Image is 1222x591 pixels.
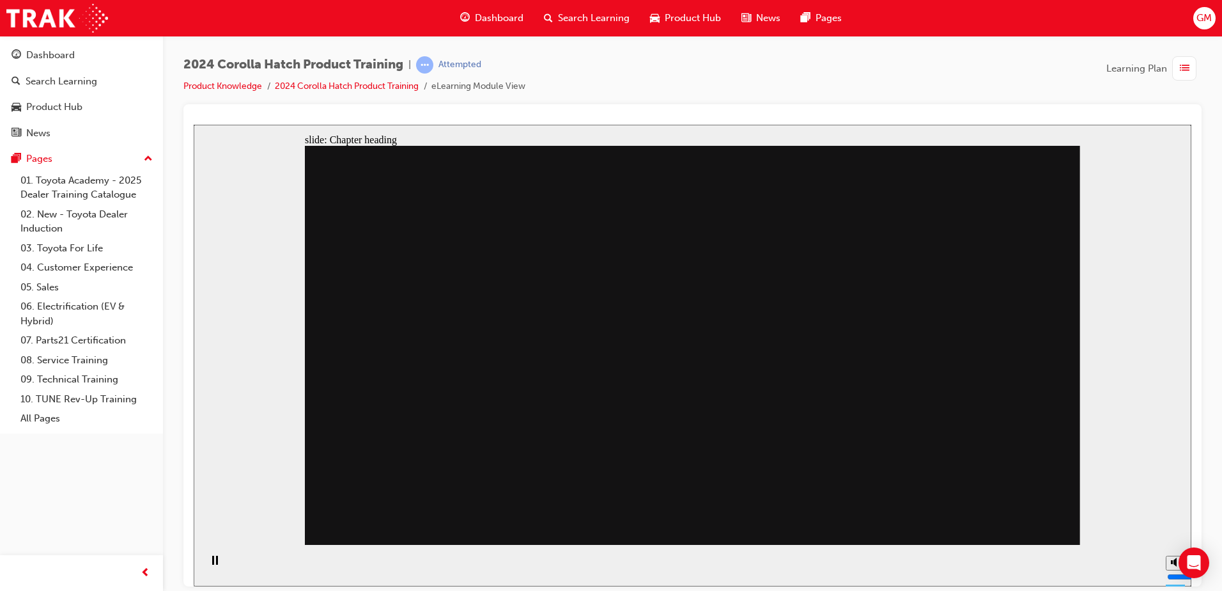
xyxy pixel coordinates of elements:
[1106,56,1202,81] button: Learning Plan
[1179,548,1209,578] div: Open Intercom Messenger
[966,420,991,462] div: misc controls
[275,81,419,91] a: 2024 Corolla Hatch Product Training
[972,431,993,446] button: Mute (Ctrl+Alt+M)
[756,11,780,26] span: News
[12,50,21,61] span: guage-icon
[450,5,534,31] a: guage-iconDashboard
[475,11,523,26] span: Dashboard
[1193,7,1216,29] button: GM
[26,126,50,141] div: News
[15,390,158,409] a: 10. TUNE Rev-Up Training
[141,565,150,581] span: prev-icon
[12,76,20,88] span: search-icon
[12,128,21,139] span: news-icon
[791,5,852,31] a: pages-iconPages
[6,4,108,33] img: Trak
[15,205,158,239] a: 02. New - Toyota Dealer Induction
[15,258,158,278] a: 04. Customer Experience
[408,58,411,72] span: |
[741,10,751,26] span: news-icon
[1180,61,1189,77] span: list-icon
[26,74,97,89] div: Search Learning
[665,11,721,26] span: Product Hub
[15,351,158,370] a: 08. Service Training
[650,10,660,26] span: car-icon
[26,48,75,63] div: Dashboard
[15,278,158,297] a: 05. Sales
[15,409,158,429] a: All Pages
[544,10,553,26] span: search-icon
[15,297,158,331] a: 06. Electrification (EV & Hybrid)
[5,95,158,119] a: Product Hub
[26,100,82,114] div: Product Hub
[15,171,158,205] a: 01. Toyota Academy - 2025 Dealer Training Catalogue
[5,122,158,145] a: News
[6,420,28,462] div: playback controls
[12,102,21,113] span: car-icon
[431,79,525,94] li: eLearning Module View
[534,5,640,31] a: search-iconSearch Learning
[460,10,470,26] span: guage-icon
[5,43,158,67] a: Dashboard
[1196,11,1212,26] span: GM
[5,41,158,147] button: DashboardSearch LearningProduct HubNews
[5,147,158,171] button: Pages
[144,151,153,168] span: up-icon
[12,154,21,165] span: pages-icon
[15,239,158,258] a: 03. Toyota For Life
[183,58,403,72] span: 2024 Corolla Hatch Product Training
[558,11,630,26] span: Search Learning
[731,5,791,31] a: news-iconNews
[15,370,158,390] a: 09. Technical Training
[26,152,52,166] div: Pages
[816,11,842,26] span: Pages
[183,81,262,91] a: Product Knowledge
[438,59,481,71] div: Attempted
[15,331,158,351] a: 07. Parts21 Certification
[416,56,433,74] span: learningRecordVerb_ATTEMPT-icon
[640,5,731,31] a: car-iconProduct Hub
[6,430,28,452] button: Pause (Ctrl+Alt+P)
[1106,61,1167,76] span: Learning Plan
[801,10,810,26] span: pages-icon
[973,447,1056,457] input: volume
[5,70,158,93] a: Search Learning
